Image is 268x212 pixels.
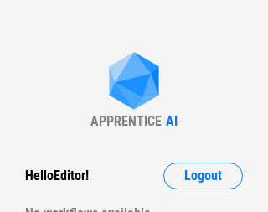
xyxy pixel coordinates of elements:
[166,113,178,129] div: AI
[163,163,243,189] button: Logout
[184,169,222,183] span: Logout
[100,52,167,113] img: Apprentice AI
[90,113,162,129] div: APPRENTICE
[25,163,89,189] div: Hello Editor !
